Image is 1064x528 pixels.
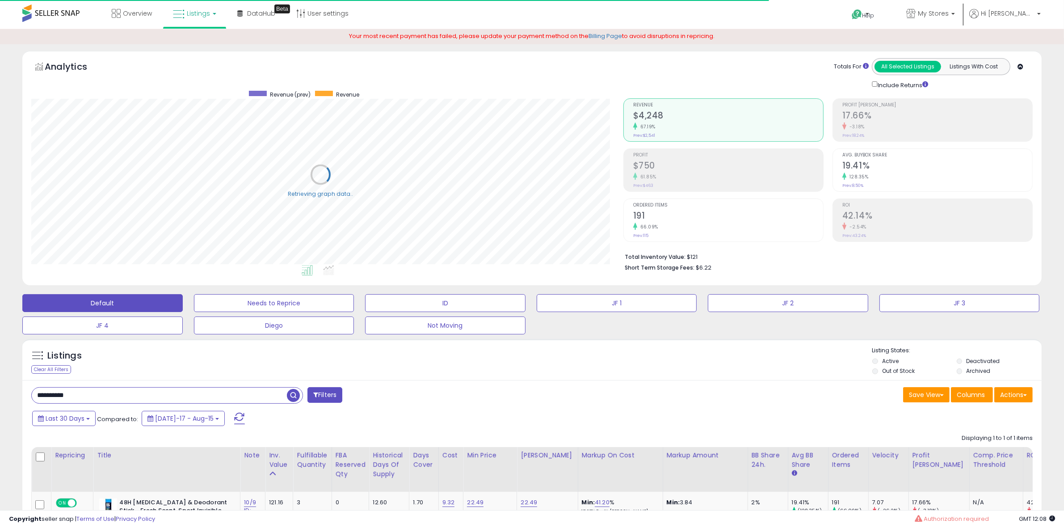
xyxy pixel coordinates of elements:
[365,294,526,312] button: ID
[582,451,659,460] div: Markup on Cost
[578,447,663,492] th: The percentage added to the cost of goods (COGS) that forms the calculator for Min & Max prices.
[842,161,1032,173] h2: 19.41%
[31,365,71,374] div: Clear All Filters
[913,498,969,507] div: 17.66%
[708,294,868,312] button: JF 2
[633,161,823,173] h2: $750
[872,498,908,507] div: 7.07
[142,411,225,426] button: [DATE]-17 - Aug-15
[752,451,784,469] div: BB Share 24h.
[994,387,1033,402] button: Actions
[667,451,744,460] div: Markup Amount
[194,294,354,312] button: Needs to Reprice
[45,60,105,75] h5: Analytics
[973,498,1016,507] div: N/A
[798,507,822,514] small: (128.35%)
[981,9,1035,18] span: Hi [PERSON_NAME]
[792,451,824,469] div: Avg BB Share
[442,498,455,507] a: 9.32
[1027,498,1063,507] div: 42.14%
[119,498,228,526] b: 48H [MEDICAL_DATA] & Deodorant Stick - Fresh Scent, Sport Invisible Solid - 2.6 oz (Pack of 4)
[269,498,286,507] div: 121.16
[918,9,949,18] span: My Stores
[637,173,656,180] small: 61.85%
[967,357,1000,365] label: Deactivated
[288,190,353,198] div: Retrieving graph data..
[633,203,823,208] span: Ordered Items
[9,515,155,524] div: seller snap | |
[22,294,183,312] button: Default
[413,498,431,507] div: 1.70
[851,9,862,20] i: Get Help
[882,357,899,365] label: Active
[842,211,1032,223] h2: 42.14%
[834,63,869,71] div: Totals For
[918,507,939,514] small: (-3.18%)
[842,103,1032,108] span: Profit [PERSON_NAME]
[838,507,862,514] small: (66.09%)
[633,103,823,108] span: Revenue
[349,32,715,40] span: Your most recent payment has failed, please update your payment method on the to avoid disruption...
[55,451,89,460] div: Repricing
[97,451,236,460] div: Title
[913,451,966,469] div: Profit [PERSON_NAME]
[792,469,797,477] small: Avg BB Share.
[625,264,694,271] b: Short Term Storage Fees:
[875,61,941,72] button: All Selected Listings
[244,451,261,460] div: Note
[846,173,869,180] small: 128.35%
[862,12,875,19] span: Help
[846,123,865,130] small: -3.18%
[47,350,82,362] h5: Listings
[521,498,537,507] a: 22.49
[336,451,366,479] div: FBA Reserved Qty
[297,451,328,469] div: Fulfillable Quantity
[373,451,405,479] div: Historical Days Of Supply
[46,414,84,423] span: Last 30 Days
[467,451,513,460] div: Min Price
[582,509,656,515] p: 17.07% Profit [PERSON_NAME]
[76,515,114,523] a: Terms of Use
[696,263,711,272] span: $6.22
[752,498,781,507] div: 2%
[882,367,915,375] label: Out of Stock
[951,387,993,402] button: Columns
[967,367,991,375] label: Archived
[879,294,1040,312] button: JF 3
[297,498,324,507] div: 3
[667,498,741,507] p: 3.84
[842,110,1032,122] h2: 17.66%
[865,80,939,89] div: Include Returns
[274,4,290,13] div: Tooltip anchor
[962,434,1033,443] div: Displaying 1 to 1 of 1 items
[116,515,155,523] a: Privacy Policy
[872,346,1042,355] p: Listing States:
[832,498,868,507] div: 191
[903,387,950,402] button: Save View
[941,61,1007,72] button: Listings With Cost
[187,9,210,18] span: Listings
[842,153,1032,158] span: Avg. Buybox Share
[633,153,823,158] span: Profit
[633,133,655,138] small: Prev: $2,541
[667,498,680,507] strong: Min:
[582,498,595,507] b: Min:
[957,390,985,399] span: Columns
[1019,515,1055,523] span: 2025-09-15 12:08 GMT
[1033,507,1055,514] small: (-2.54%)
[57,499,68,507] span: ON
[155,414,214,423] span: [DATE]-17 - Aug-15
[307,387,342,403] button: Filters
[633,183,653,188] small: Prev: $463
[832,451,865,469] div: Ordered Items
[633,211,823,223] h2: 191
[413,451,434,469] div: Days Cover
[76,499,90,507] span: OFF
[973,451,1019,469] div: Comp. Price Threshold
[99,498,117,512] img: 31hAVmqD+jL._SL40_.jpg
[633,233,648,238] small: Prev: 115
[9,515,42,523] strong: Copyright
[537,294,697,312] button: JF 1
[842,203,1032,208] span: ROI
[467,498,484,507] a: 22.49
